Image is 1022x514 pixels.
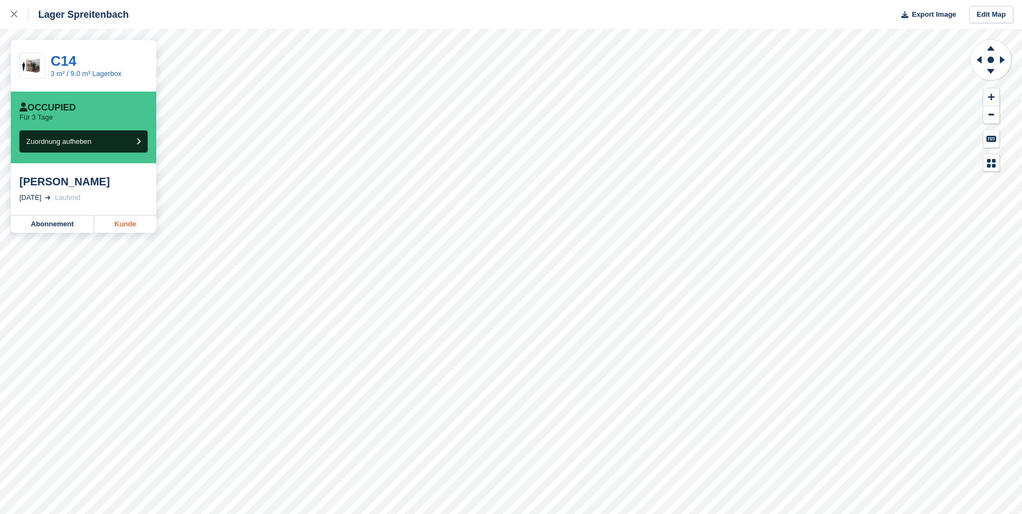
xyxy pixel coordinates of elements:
[912,9,956,20] span: Export Image
[983,88,999,106] button: Zoom In
[94,216,156,233] a: Kunde
[983,154,999,172] button: Map Legend
[983,130,999,148] button: Keyboard Shortcuts
[19,113,53,122] p: Für 3 Tage
[11,216,94,233] a: Abonnement
[20,57,45,75] img: 3,0%20q-unit.jpg
[45,196,51,200] img: arrow-right-light-icn-cde0832a797a2874e46488d9cf13f60e5c3a73dbe684e267c42b8395dfbc2abf.svg
[895,6,956,24] button: Export Image
[29,8,129,21] div: Lager Spreitenbach
[51,53,77,69] a: C14
[19,130,148,152] button: Zuordnung aufheben
[55,192,80,203] div: Laufend
[19,192,41,203] div: [DATE]
[983,106,999,124] button: Zoom Out
[969,6,1013,24] a: Edit Map
[26,137,92,145] span: Zuordnung aufheben
[19,175,148,188] div: [PERSON_NAME]
[19,102,76,113] div: Occupied
[51,70,122,78] a: 3 m² / 9.0 m³ Lagerbox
